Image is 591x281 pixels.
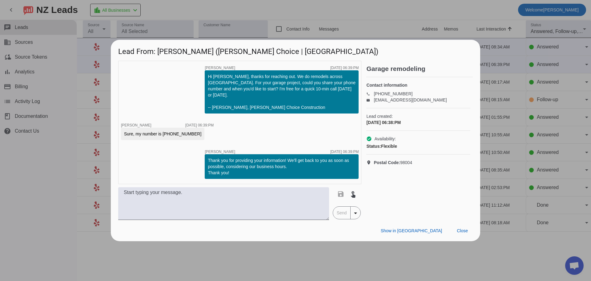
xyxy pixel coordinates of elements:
[366,144,381,149] strong: Status:
[208,73,356,110] div: Hi [PERSON_NAME], thanks for reaching out. We do remodels across [GEOGRAPHIC_DATA]. For your gara...
[185,123,214,127] div: [DATE] 06:39:PM
[352,209,359,217] mat-icon: arrow_drop_down
[366,119,470,126] div: [DATE] 06:38:PM
[366,82,470,88] h4: Contact information
[349,190,357,198] mat-icon: touch_app
[124,131,201,137] div: Sure, my number is [PHONE_NUMBER]
[374,97,447,102] a: [EMAIL_ADDRESS][DOMAIN_NAME]
[366,92,374,95] mat-icon: phone
[374,159,412,166] span: 98004
[376,225,447,236] button: Show in [GEOGRAPHIC_DATA]
[374,160,400,165] strong: Postal Code:
[457,228,468,233] span: Close
[374,91,412,96] a: [PHONE_NUMBER]
[330,150,359,154] div: [DATE] 06:39:PM
[366,98,374,101] mat-icon: email
[111,40,480,60] h1: Lead From: [PERSON_NAME] ([PERSON_NAME] Choice | [GEOGRAPHIC_DATA])
[381,228,442,233] span: Show in [GEOGRAPHIC_DATA]
[366,143,470,149] div: Flexible
[366,160,374,165] mat-icon: location_on
[205,150,235,154] span: [PERSON_NAME]
[208,157,356,176] div: Thank you for providing your information! We'll get back to you as soon as possible, considering ...
[366,136,372,142] mat-icon: check_circle
[121,123,151,127] span: [PERSON_NAME]
[366,113,470,119] span: Lead created:
[374,136,396,142] span: Availability:
[205,66,235,70] span: [PERSON_NAME]
[330,66,359,70] div: [DATE] 06:39:PM
[452,225,473,236] button: Close
[366,66,473,72] h2: Garage remodeling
